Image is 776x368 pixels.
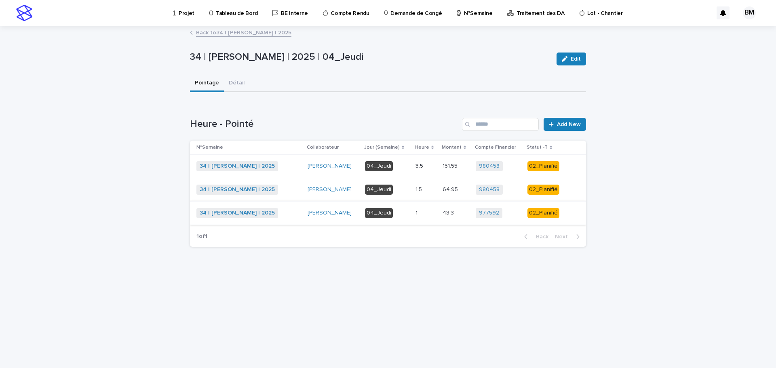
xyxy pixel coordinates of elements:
[415,161,425,170] p: 3.5
[364,143,400,152] p: Jour (Semaine)
[479,163,500,170] a: 980458
[552,233,586,240] button: Next
[200,163,275,170] a: 34 | [PERSON_NAME] | 2025
[462,118,539,131] input: Search
[190,178,586,201] tr: 34 | [PERSON_NAME] | 2025 [PERSON_NAME] 04_Jeudi1.51.5 64.9564.95 980458 02_Planifié
[443,208,455,217] p: 43.3
[518,233,552,240] button: Back
[365,185,393,195] div: 04_Jeudi
[555,234,573,240] span: Next
[196,27,291,37] a: Back to34 | [PERSON_NAME] | 2025
[443,185,460,193] p: 64.95
[196,143,223,152] p: N°Semaine
[365,208,393,218] div: 04_Jeudi
[308,186,352,193] a: [PERSON_NAME]
[415,185,424,193] p: 1.5
[571,56,581,62] span: Edit
[16,5,32,21] img: stacker-logo-s-only.png
[527,208,559,218] div: 02_Planifié
[544,118,586,131] a: Add New
[415,143,429,152] p: Heure
[475,143,516,152] p: Compte Financier
[743,6,756,19] div: BM
[190,227,214,246] p: 1 of 1
[479,186,500,193] a: 980458
[557,122,581,127] span: Add New
[479,210,499,217] a: 977592
[200,186,275,193] a: 34 | [PERSON_NAME] | 2025
[527,185,559,195] div: 02_Planifié
[531,234,548,240] span: Back
[365,161,393,171] div: 04_Jeudi
[527,143,548,152] p: Statut -T
[557,53,586,65] button: Edit
[308,163,352,170] a: [PERSON_NAME]
[190,155,586,178] tr: 34 | [PERSON_NAME] | 2025 [PERSON_NAME] 04_Jeudi3.53.5 151.55151.55 980458 02_Planifié
[190,75,224,92] button: Pointage
[190,201,586,225] tr: 34 | [PERSON_NAME] | 2025 [PERSON_NAME] 04_Jeudi11 43.343.3 977592 02_Planifié
[415,208,419,217] p: 1
[190,118,459,130] h1: Heure - Pointé
[443,161,459,170] p: 151.55
[190,51,550,63] p: 34 | [PERSON_NAME] | 2025 | 04_Jeudi
[224,75,249,92] button: Détail
[442,143,462,152] p: Montant
[308,210,352,217] a: [PERSON_NAME]
[200,210,275,217] a: 34 | [PERSON_NAME] | 2025
[307,143,339,152] p: Collaborateur
[527,161,559,171] div: 02_Planifié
